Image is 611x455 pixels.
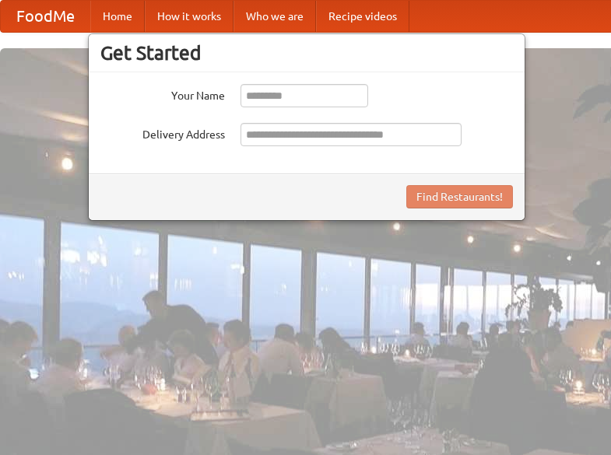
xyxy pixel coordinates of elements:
[145,1,234,32] a: How it works
[100,41,513,65] h3: Get Started
[406,185,513,208] button: Find Restaurants!
[234,1,316,32] a: Who we are
[100,84,225,103] label: Your Name
[90,1,145,32] a: Home
[316,1,409,32] a: Recipe videos
[1,1,90,32] a: FoodMe
[100,123,225,142] label: Delivery Address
